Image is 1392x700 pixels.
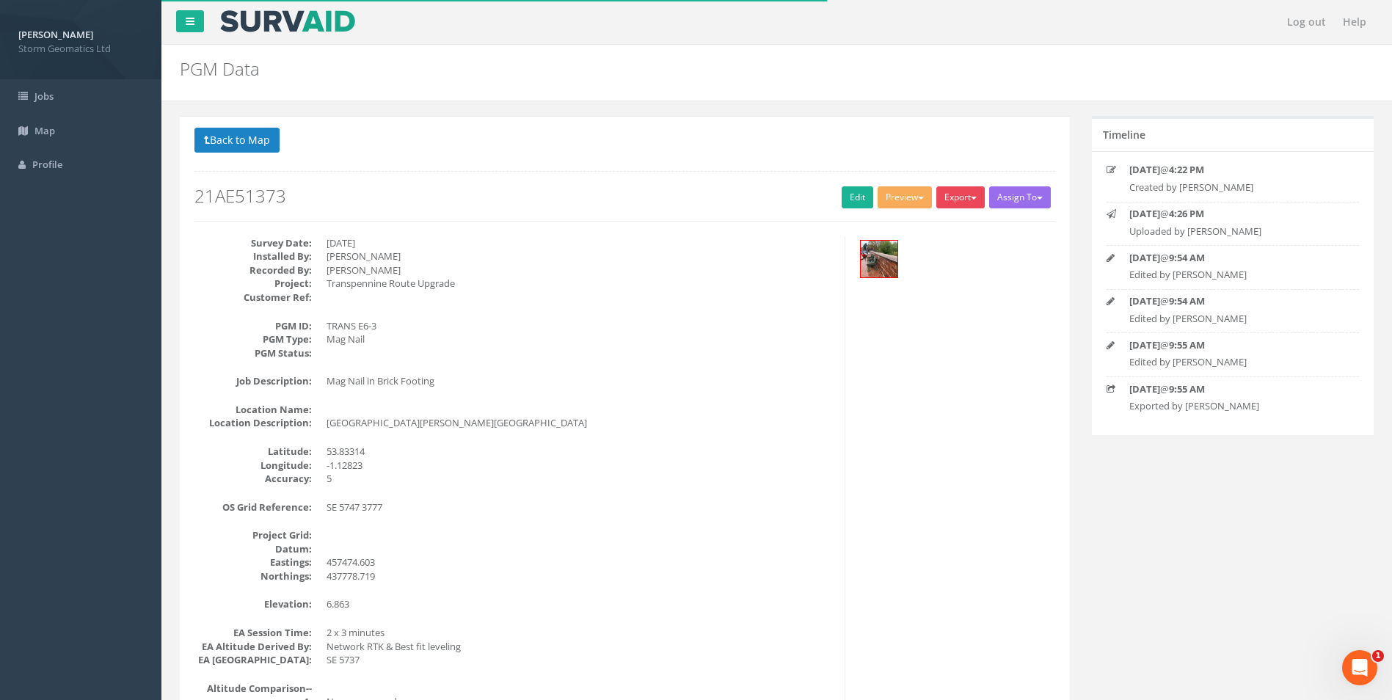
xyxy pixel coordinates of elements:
strong: [DATE] [1129,338,1160,351]
button: Export [936,186,985,208]
dt: PGM ID: [194,319,312,333]
dt: Customer Ref: [194,291,312,305]
strong: 4:22 PM [1169,163,1204,176]
p: Created by [PERSON_NAME] [1129,181,1336,194]
strong: [DATE] [1129,382,1160,395]
strong: [DATE] [1129,251,1160,264]
span: 1 [1372,650,1384,662]
dd: 437778.719 [327,569,834,583]
dd: [DATE] [327,236,834,250]
dt: EA [GEOGRAPHIC_DATA]: [194,653,312,667]
strong: 9:54 AM [1169,294,1205,307]
dt: Longitude: [194,459,312,473]
dd: [GEOGRAPHIC_DATA][PERSON_NAME][GEOGRAPHIC_DATA] [327,416,834,430]
strong: [DATE] [1129,207,1160,220]
p: Exported by [PERSON_NAME] [1129,399,1336,413]
dd: SE 5737 [327,653,834,667]
p: @ [1129,294,1336,308]
dt: Recorded By: [194,263,312,277]
button: Preview [878,186,932,208]
dd: 5 [327,472,834,486]
h2: 21AE51373 [194,186,1055,205]
dt: Latitude: [194,445,312,459]
a: Edit [842,186,873,208]
strong: 9:55 AM [1169,382,1205,395]
dd: SE 5747 3777 [327,500,834,514]
dt: OS Grid Reference: [194,500,312,514]
strong: 9:55 AM [1169,338,1205,351]
h2: PGM Data [180,59,1171,79]
dd: 457474.603 [327,555,834,569]
dt: Location Name: [194,403,312,417]
span: Profile [32,158,62,171]
dt: Job Description: [194,374,312,388]
strong: 9:54 AM [1169,251,1205,264]
dd: -1.12823 [327,459,834,473]
p: @ [1129,382,1336,396]
dt: Accuracy: [194,472,312,486]
dd: [PERSON_NAME] [327,263,834,277]
dd: Mag Nail [327,332,834,346]
dt: Survey Date: [194,236,312,250]
dt: Installed By: [194,249,312,263]
strong: [DATE] [1129,294,1160,307]
dt: Location Description: [194,416,312,430]
dd: TRANS E6-3 [327,319,834,333]
strong: [PERSON_NAME] [18,28,93,41]
dt: Elevation: [194,597,312,611]
span: Jobs [34,90,54,103]
p: Edited by [PERSON_NAME] [1129,312,1336,326]
strong: 4:26 PM [1169,207,1204,220]
dt: EA Altitude Derived By: [194,640,312,654]
p: @ [1129,207,1336,221]
dt: Northings: [194,569,312,583]
span: Storm Geomatics Ltd [18,42,143,56]
a: [PERSON_NAME] Storm Geomatics Ltd [18,24,143,55]
dd: [PERSON_NAME] [327,249,834,263]
dd: 6.863 [327,597,834,611]
button: Assign To [989,186,1051,208]
button: Back to Map [194,128,280,153]
strong: [DATE] [1129,163,1160,176]
dt: Datum: [194,542,312,556]
dt: Project Grid: [194,528,312,542]
p: @ [1129,338,1336,352]
h5: Timeline [1103,129,1145,140]
dd: 53.83314 [327,445,834,459]
dt: EA Session Time: [194,626,312,640]
dt: PGM Status: [194,346,312,360]
p: Uploaded by [PERSON_NAME] [1129,225,1336,238]
p: Edited by [PERSON_NAME] [1129,268,1336,282]
p: @ [1129,163,1336,177]
p: Edited by [PERSON_NAME] [1129,355,1336,369]
img: 181EC906-7050-48AC-9D10-493009C22D2D_B4135CB6-7748-4E3D-81EA-E30774699FA0_thumb.jpg [861,241,897,277]
dt: Altitude Comparison-- [194,682,312,696]
dt: PGM Type: [194,332,312,346]
dt: Project: [194,277,312,291]
dt: Eastings: [194,555,312,569]
dd: Mag Nail in Brick Footing [327,374,834,388]
p: @ [1129,251,1336,265]
iframe: Intercom live chat [1342,650,1377,685]
span: Map [34,124,55,137]
dd: 2 x 3 minutes [327,626,834,640]
dd: Network RTK & Best fit leveling [327,640,834,654]
dd: Transpennine Route Upgrade [327,277,834,291]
